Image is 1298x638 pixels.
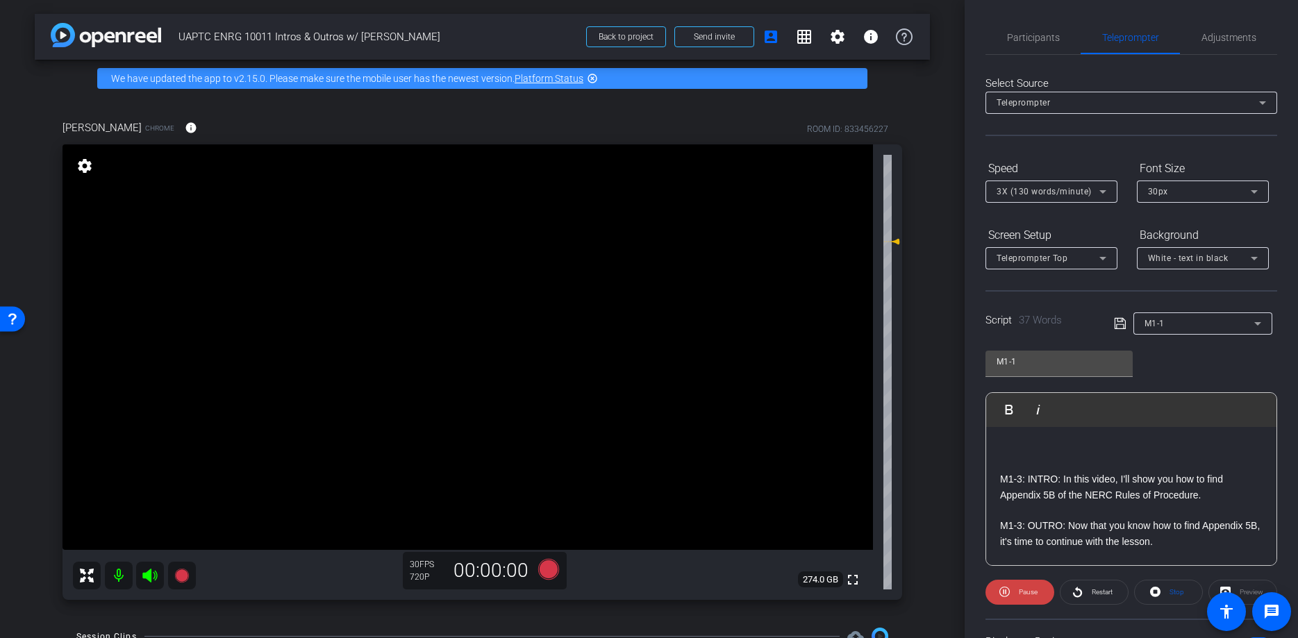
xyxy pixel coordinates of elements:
span: White - text in black [1148,253,1229,263]
button: Pause [985,580,1054,605]
img: app-logo [51,23,161,47]
span: [PERSON_NAME] [63,120,142,135]
button: Italic (Ctrl+I) [1025,396,1051,423]
mat-icon: info [863,28,879,45]
span: UAPTC ENRG 10011 Intros & Outros w/ [PERSON_NAME] [178,23,578,51]
mat-icon: info [185,121,197,134]
span: Stop [1170,588,1184,596]
span: M1-1 [1145,319,1165,328]
mat-icon: message [1263,603,1280,620]
div: Speed [985,157,1117,181]
span: 274.0 GB [798,571,843,588]
a: Platform Status [515,73,583,84]
mat-icon: fullscreen [844,571,861,588]
div: 720P [410,571,444,582]
div: Font Size [1137,157,1269,181]
p: M1-3: INTRO: In this video, I'll show you how to find Appendix 5B of the NERC Rules of Procedure. [1000,471,1263,503]
div: Script [985,312,1095,328]
span: Pause [1019,588,1038,596]
div: We have updated the app to v2.15.0. Please make sure the mobile user has the newest version. [97,68,867,89]
p: M1-3: OUTRO: Now that you know how to find Appendix 5B, it's time to continue with the lesson. [1000,518,1263,549]
span: Teleprompter [997,98,1050,108]
span: Teleprompter Top [997,253,1067,263]
button: Stop [1134,580,1203,605]
button: Send invite [674,26,754,47]
span: 3X (130 words/minute) [997,187,1092,196]
span: Participants [1007,33,1060,42]
span: 37 Words [1019,314,1062,326]
span: Teleprompter [1102,33,1159,42]
span: Adjustments [1201,33,1256,42]
mat-icon: grid_on [796,28,813,45]
mat-icon: account_box [763,28,779,45]
span: 30px [1148,187,1168,196]
mat-icon: highlight_off [587,73,598,84]
button: Restart [1060,580,1129,605]
mat-icon: settings [829,28,846,45]
span: Restart [1092,588,1113,596]
span: Send invite [694,31,735,42]
span: Back to project [599,32,654,42]
div: Background [1137,224,1269,247]
input: Title [997,353,1122,370]
div: 00:00:00 [444,559,538,582]
button: Bold (Ctrl+B) [996,396,1022,423]
mat-icon: accessibility [1218,603,1235,620]
div: Select Source [985,76,1277,92]
span: FPS [419,560,434,569]
div: ROOM ID: 833456227 [807,123,888,135]
mat-icon: 12 dB [883,233,900,250]
div: 30 [410,559,444,570]
div: Screen Setup [985,224,1117,247]
mat-icon: settings [75,158,94,174]
button: Back to project [586,26,666,47]
span: Chrome [145,123,174,133]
